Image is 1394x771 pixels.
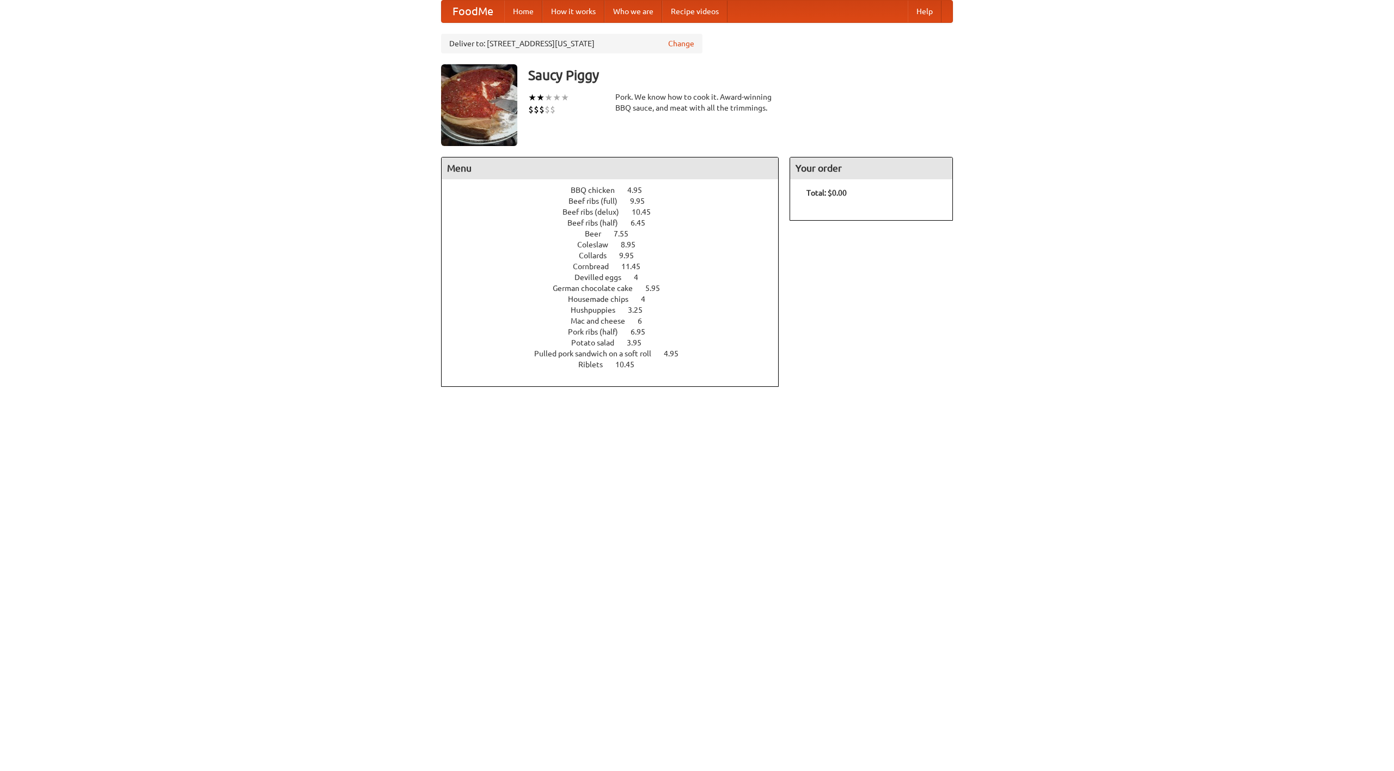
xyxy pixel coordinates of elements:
span: 7.55 [614,229,639,238]
span: Hushpuppies [571,306,626,314]
a: Hushpuppies 3.25 [571,306,663,314]
span: Beef ribs (full) [568,197,628,205]
a: Beef ribs (half) 6.45 [567,218,665,227]
span: 10.45 [615,360,645,369]
a: Potato salad 3.95 [571,338,662,347]
a: German chocolate cake 5.95 [553,284,680,293]
span: Collards [579,251,617,260]
li: $ [539,104,545,116]
li: ★ [553,92,561,104]
img: angular.jpg [441,64,517,146]
span: 3.25 [628,306,653,314]
span: Devilled eggs [574,273,632,282]
h4: Menu [442,157,778,179]
span: Housemade chips [568,295,639,303]
span: Cornbread [573,262,620,271]
a: Pulled pork sandwich on a soft roll 4.95 [534,349,699,358]
span: 3.95 [627,338,652,347]
li: ★ [536,92,545,104]
a: Beef ribs (full) 9.95 [568,197,665,205]
span: Mac and cheese [571,317,636,325]
a: Housemade chips 4 [568,295,665,303]
a: Who we are [604,1,662,22]
span: Coleslaw [577,240,619,249]
span: Beef ribs (half) [567,218,629,227]
span: 11.45 [621,262,651,271]
a: Recipe videos [662,1,727,22]
a: Change [668,38,694,49]
li: $ [550,104,555,116]
h3: Saucy Piggy [528,64,953,86]
a: Collards 9.95 [579,251,654,260]
span: Potato salad [571,338,625,347]
h4: Your order [790,157,952,179]
span: Pork ribs (half) [568,327,629,336]
span: 10.45 [632,208,662,216]
span: Beef ribs (delux) [563,208,630,216]
span: 4 [641,295,656,303]
span: 9.95 [630,197,656,205]
span: 4 [634,273,649,282]
span: 8.95 [621,240,646,249]
a: Help [908,1,941,22]
span: Beer [585,229,612,238]
div: Deliver to: [STREET_ADDRESS][US_STATE] [441,34,702,53]
li: ★ [545,92,553,104]
b: Total: $0.00 [806,189,847,197]
a: Cornbread 11.45 [573,262,661,271]
span: 6.45 [631,218,656,227]
span: Riblets [578,360,614,369]
span: 6 [638,317,653,325]
li: $ [534,104,539,116]
a: How it works [542,1,604,22]
span: German chocolate cake [553,284,644,293]
li: $ [545,104,550,116]
a: BBQ chicken 4.95 [571,186,662,195]
a: Devilled eggs 4 [574,273,658,282]
span: 5.95 [645,284,671,293]
a: Beer 7.55 [585,229,649,238]
a: Riblets 10.45 [578,360,655,369]
a: Coleslaw 8.95 [577,240,656,249]
li: ★ [528,92,536,104]
span: 9.95 [619,251,645,260]
span: 6.95 [631,327,656,336]
a: Home [504,1,542,22]
span: 4.95 [627,186,653,195]
li: ★ [561,92,569,104]
span: Pulled pork sandwich on a soft roll [534,349,662,358]
a: FoodMe [442,1,504,22]
span: 4.95 [664,349,689,358]
a: Pork ribs (half) 6.95 [568,327,665,336]
div: Pork. We know how to cook it. Award-winning BBQ sauce, and meat with all the trimmings. [615,92,779,113]
span: BBQ chicken [571,186,626,195]
a: Mac and cheese 6 [571,317,662,325]
li: $ [528,104,534,116]
a: Beef ribs (delux) 10.45 [563,208,671,216]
